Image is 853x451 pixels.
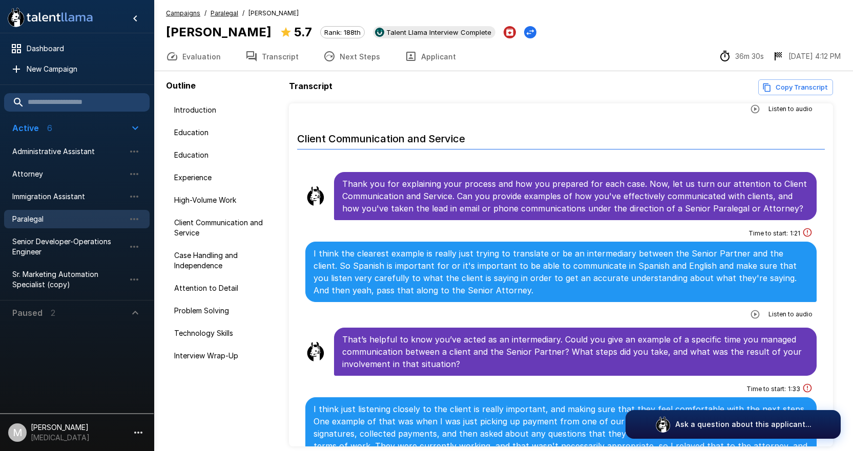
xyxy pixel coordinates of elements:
[174,127,277,138] span: Education
[294,25,312,39] b: 5.7
[790,228,800,239] span: 1 : 21
[746,384,786,394] span: Time to start :
[305,341,326,362] img: llama_clean.png
[174,306,277,316] span: Problem Solving
[166,324,285,342] div: Technology Skills
[166,168,285,187] div: Experience
[719,50,764,62] div: The time between starting and completing the interview
[174,173,277,183] span: Experience
[788,384,800,394] span: 1 : 33
[166,302,285,320] div: Problem Solving
[392,42,468,71] button: Applicant
[174,150,277,160] span: Education
[788,51,841,61] p: [DATE] 4:12 PM
[166,101,285,119] div: Introduction
[166,80,196,91] b: Outline
[342,178,808,214] p: Thank you for explaining your process and how you prepared for each case. Now, let us turn our at...
[382,28,495,36] span: Talent Llama Interview Complete
[768,309,813,319] span: Listen to audio
[735,51,764,61] p: 36m 30s
[748,228,788,239] span: Time to start :
[242,8,244,18] span: /
[166,191,285,209] div: High-Volume Work
[289,81,332,91] b: Transcript
[305,186,326,206] img: llama_clean.png
[675,419,812,429] p: Ask a question about this applicant...
[524,26,536,38] button: Change Stage
[166,347,285,365] div: Interview Wrap-Up
[166,146,285,164] div: Education
[211,9,238,17] u: Paralegal
[166,123,285,142] div: Education
[166,246,285,275] div: Case Handling and Independence
[802,227,813,240] div: This answer took longer than usual and could be a sign of cheating
[204,8,206,18] span: /
[174,105,277,115] span: Introduction
[311,42,392,71] button: Next Steps
[758,79,833,95] button: Copy transcript
[768,104,813,114] span: Listen to audio
[166,25,272,39] b: [PERSON_NAME]
[166,213,285,242] div: Client Communication and Service
[373,26,495,38] div: View profile in UKG
[174,218,277,238] span: Client Communication and Service
[626,410,841,439] button: Ask a question about this applicant...
[174,283,277,293] span: Attention to Detail
[655,416,671,433] img: logo_glasses@2x.png
[233,42,311,71] button: Transcript
[174,351,277,361] span: Interview Wrap-Up
[375,28,384,37] img: ukg_logo.jpeg
[166,9,200,17] u: Campaigns
[314,247,808,296] p: I think the clearest example is really just trying to translate or be an intermediary between the...
[248,8,299,18] span: [PERSON_NAME]
[174,250,277,271] span: Case Handling and Independence
[772,50,841,62] div: The date and time when the interview was completed
[297,122,825,149] h6: Client Communication and Service
[174,195,277,205] span: High-Volume Work
[342,333,808,370] p: That’s helpful to know you’ve acted as an intermediary. Could you give an example of a specific t...
[802,383,813,395] div: This answer took longer than usual and could be a sign of cheating
[504,26,516,38] button: Archive Applicant
[154,42,233,71] button: Evaluation
[166,279,285,297] div: Attention to Detail
[174,328,277,338] span: Technology Skills
[321,28,364,36] span: Rank: 188th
